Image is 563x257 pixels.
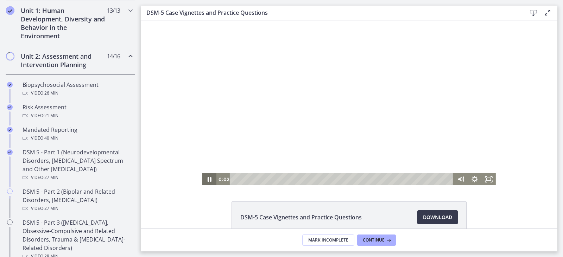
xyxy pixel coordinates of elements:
[23,148,132,182] div: DSM 5 - Part 1 (Neurodevelopmental Disorders, [MEDICAL_DATA] Spectrum and Other [MEDICAL_DATA])
[240,213,362,221] span: DSM-5 Case Vignettes and Practice Questions
[23,89,132,97] div: Video
[141,20,557,185] iframe: Video Lesson
[357,234,396,246] button: Continue
[302,234,354,246] button: Mark Incomplete
[107,52,120,60] span: 14 / 16
[313,153,327,165] button: Mute
[23,126,132,142] div: Mandated Reporting
[23,81,132,97] div: Biopsychosocial Assessment
[146,8,515,17] h3: DSM-5 Case Vignettes and Practice Questions
[43,173,58,182] span: · 27 min
[7,149,13,155] i: Completed
[107,6,120,15] span: 13 / 13
[7,127,13,133] i: Completed
[341,153,355,165] button: Fullscreen
[43,134,58,142] span: · 40 min
[23,134,132,142] div: Video
[21,6,107,40] h2: Unit 1: Human Development, Diversity and Behavior in the Environment
[363,237,385,243] span: Continue
[7,82,13,88] i: Completed
[23,103,132,120] div: Risk Assessment
[7,104,13,110] i: Completed
[417,210,458,224] a: Download
[23,204,132,213] div: Video
[423,213,452,221] span: Download
[327,153,341,165] button: Show settings menu
[23,111,132,120] div: Video
[21,52,107,69] h2: Unit 2: Assessment and Intervention Planning
[43,111,58,120] span: · 21 min
[308,237,348,243] span: Mark Incomplete
[6,6,14,15] i: Completed
[43,89,58,97] span: · 26 min
[23,173,132,182] div: Video
[43,204,58,213] span: · 27 min
[23,187,132,213] div: DSM 5 - Part 2 (Bipolar and Related Disorders, [MEDICAL_DATA])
